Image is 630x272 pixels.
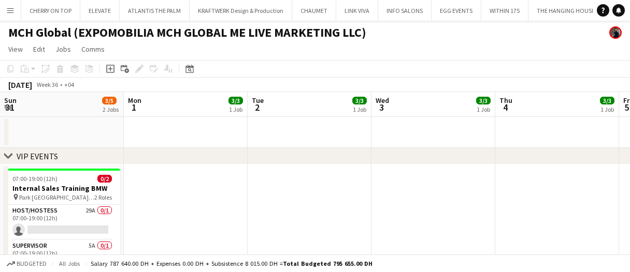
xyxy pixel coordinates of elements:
span: 2 Roles [94,193,112,201]
span: 3/5 [102,97,117,104]
button: THE HANGING HOUSE [528,1,604,21]
app-card-role: Host/Hostess29A0/107:00-19:00 (12h) [4,205,120,240]
span: 0/2 [97,175,112,183]
button: EGG EVENTS [432,1,481,21]
div: 1 Job [353,105,366,113]
span: Edit [33,44,45,54]
span: Jobs [55,44,71,54]
div: Salary 787 640.00 DH + Expenses 0.00 DH + Subsistence 8 015.00 DH = [91,260,373,267]
div: +04 [64,81,74,88]
span: All jobs [57,260,82,267]
h1: MCH Global (EXPOMOBILIA MCH GLOBAL ME LIVE MARKETING LLC) [8,25,366,40]
span: Tue [252,96,264,105]
span: Mon [128,96,141,105]
button: CHERRY ON TOP [21,1,80,21]
a: Comms [77,42,109,56]
span: Thu [499,96,512,105]
div: 1 Job [600,105,614,113]
button: Budgeted [5,258,48,269]
span: 2 [250,101,264,113]
a: View [4,42,27,56]
span: 3/3 [228,97,243,104]
div: 2 Jobs [103,105,119,113]
span: 1 [126,101,141,113]
button: INFO SALONS [378,1,432,21]
span: 07:00-19:00 (12h) [12,175,58,183]
button: KRAFTWERK Design & Production [190,1,292,21]
span: Park [GEOGRAPHIC_DATA], [GEOGRAPHIC_DATA] [19,193,94,201]
span: Comms [81,44,105,54]
span: 31 [3,101,17,113]
span: Budgeted [17,260,47,267]
div: 1 Job [477,105,490,113]
div: VIP EVENTS [17,151,58,161]
span: View [8,44,23,54]
span: Week 36 [34,81,60,88]
a: Jobs [51,42,75,56]
span: Sun [4,96,17,105]
div: [DATE] [8,80,32,90]
div: 1 Job [229,105,242,113]
button: WITHIN 175 [481,1,528,21]
button: ELEVATE [80,1,120,21]
span: 3 [374,101,389,113]
span: Total Budgeted 795 655.00 DH [283,260,373,267]
a: Edit [29,42,49,56]
app-user-avatar: Mohamed Arafa [609,26,622,39]
span: Wed [376,96,389,105]
button: CHAUMET [292,1,336,21]
span: 3/3 [600,97,614,104]
h3: Internal Sales Training BMW [4,184,120,193]
span: 3/3 [352,97,367,104]
span: 3/3 [476,97,491,104]
span: 4 [498,101,512,113]
button: LINK VIVA [336,1,378,21]
button: ATLANTIS THE PALM [120,1,190,21]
